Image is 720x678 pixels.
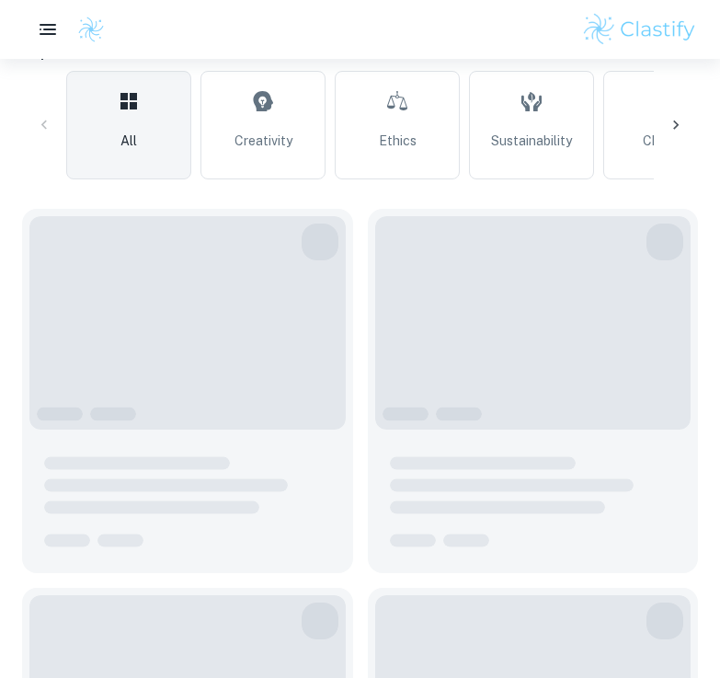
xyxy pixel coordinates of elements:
[581,11,698,48] img: Clastify logo
[491,131,572,151] span: Sustainability
[379,131,417,151] span: Ethics
[643,131,690,151] span: Change
[120,131,137,151] span: All
[66,16,105,43] a: Clastify logo
[77,16,105,43] img: Clastify logo
[234,131,292,151] span: Creativity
